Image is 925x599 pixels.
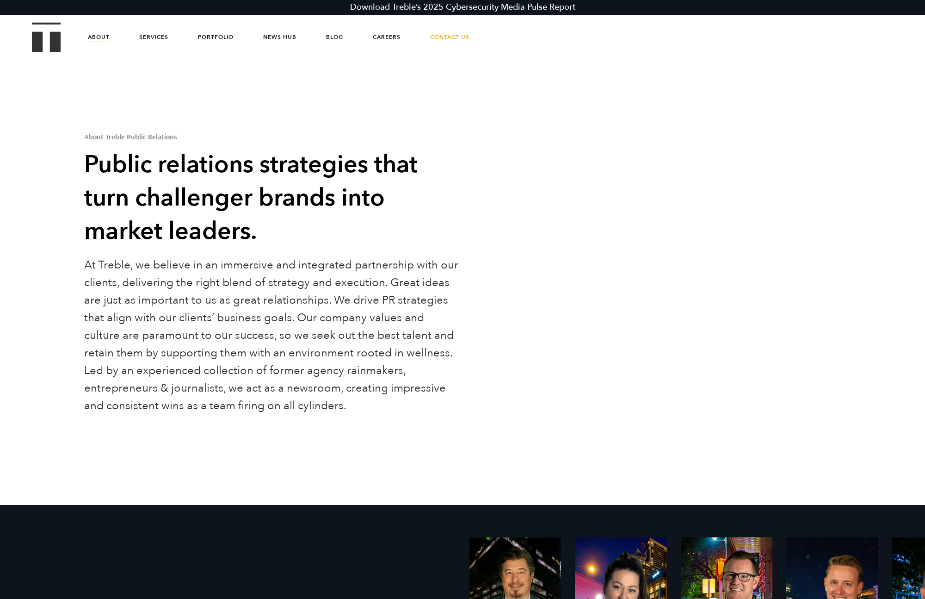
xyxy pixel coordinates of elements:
p: At Treble, we believe in an immersive and integrated partnership with our clients, delivering the... [84,256,460,415]
h2: Public relations strategies that turn challenger brands into market leaders. [84,148,460,248]
a: Careers [373,23,401,51]
a: Treble Homepage [32,23,60,51]
a: Portfolio [198,23,234,51]
a: Services [139,23,168,51]
a: About [88,23,110,51]
img: Treble logo [32,22,61,52]
h1: About Treble Public Relations [84,133,460,140]
a: Contact Us [430,23,469,51]
a: Blog [326,23,343,51]
a: News Hub [263,23,296,51]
